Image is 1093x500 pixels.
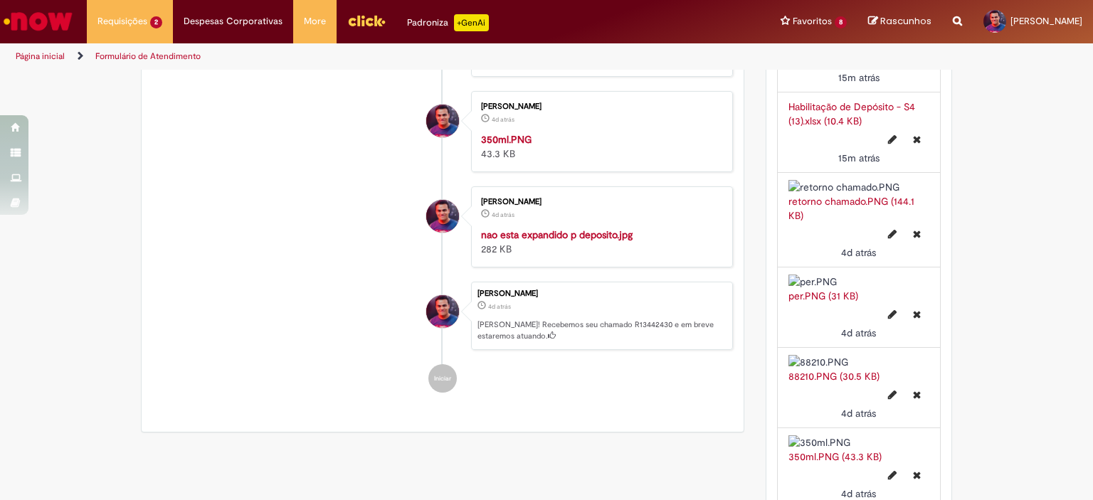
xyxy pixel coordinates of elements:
p: [PERSON_NAME]! Recebemos seu chamado R13442430 e em breve estaremos atuando. [477,319,725,341]
span: 8 [835,16,847,28]
button: Editar nome de arquivo retorno chamado.PNG [880,223,905,245]
span: Requisições [97,14,147,28]
img: per.PNG [788,275,930,289]
span: Favoritos [793,14,832,28]
a: retorno chamado.PNG (144.1 KB) [788,195,914,222]
a: 88210.PNG (30.5 KB) [788,370,880,383]
time: 24/08/2025 20:50:25 [841,487,876,500]
div: [PERSON_NAME] [481,102,718,111]
button: Excluir retorno chamado.PNG [904,223,929,245]
img: click_logo_yellow_360x200.png [347,10,386,31]
a: Página inicial [16,50,65,62]
button: Excluir Habilitação de Depósito - S4 (13).xlsx [904,128,929,151]
span: [PERSON_NAME] [1010,15,1082,27]
span: 4d atrás [492,115,514,124]
button: Excluir 88210.PNG [904,383,929,406]
time: 24/08/2025 20:50:25 [492,211,514,219]
div: Samuel De Sousa [426,295,459,328]
time: 24/08/2025 20:50:25 [492,115,514,124]
span: 4d atrás [841,487,876,500]
span: More [304,14,326,28]
time: 24/08/2025 20:51:32 [488,302,511,311]
li: Samuel De Sousa [152,282,733,350]
a: per.PNG (31 KB) [788,289,858,302]
span: 15m atrás [838,151,880,164]
a: nao esta expandido p deposito.jpg [481,228,633,241]
ul: Trilhas de página [11,43,718,70]
time: 28/08/2025 14:48:47 [838,71,880,84]
span: 2 [150,16,162,28]
div: Samuel De Sousa [426,105,459,137]
button: Editar nome de arquivo 350ml.PNG [880,464,905,486]
div: Samuel De Sousa [426,200,459,233]
button: Excluir 350ml.PNG [904,464,929,486]
div: 43.3 KB [481,132,718,161]
div: 282 KB [481,228,718,256]
a: 350ml.PNG [481,133,532,146]
button: Editar nome de arquivo per.PNG [880,303,905,326]
time: 28/08/2025 14:48:35 [838,151,880,164]
span: 4d atrás [488,302,511,311]
span: 4d atrás [841,407,876,420]
img: 350ml.PNG [788,435,930,450]
span: 4d atrás [492,211,514,219]
a: Formulário de Atendimento [95,50,201,62]
span: Despesas Corporativas [184,14,283,28]
span: 15m atrás [838,71,880,84]
a: Rascunhos [868,15,931,28]
img: 88210.PNG [788,355,930,369]
time: 24/08/2025 20:51:22 [841,246,876,259]
span: 4d atrás [841,326,876,339]
time: 24/08/2025 20:50:26 [841,407,876,420]
a: 350ml.PNG (43.3 KB) [788,450,882,463]
img: ServiceNow [1,7,75,36]
div: [PERSON_NAME] [481,198,718,206]
img: retorno chamado.PNG [788,180,930,194]
p: +GenAi [454,14,489,31]
button: Editar nome de arquivo Habilitação de Depósito - S4 (13).xlsx [880,128,905,151]
time: 24/08/2025 20:50:45 [841,326,876,339]
button: Excluir per.PNG [904,303,929,326]
button: Editar nome de arquivo 88210.PNG [880,383,905,406]
span: 4d atrás [841,246,876,259]
span: Rascunhos [880,14,931,28]
div: Padroniza [407,14,489,31]
a: Habilitação de Depósito - S4 (13).xlsx (10.4 KB) [788,100,915,127]
div: [PERSON_NAME] [477,289,725,298]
